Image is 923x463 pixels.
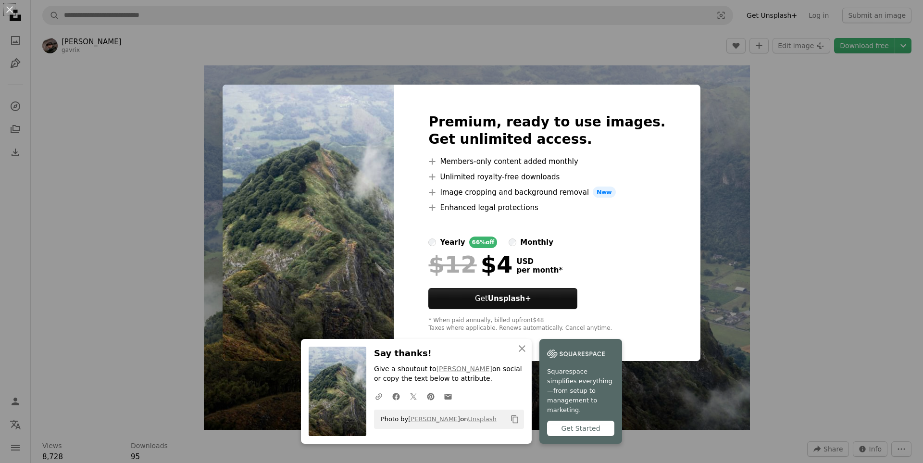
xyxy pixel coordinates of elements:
a: Share on Facebook [387,387,405,406]
a: Unsplash [468,415,496,423]
h3: Say thanks! [374,347,524,361]
a: Share on Twitter [405,387,422,406]
span: per month * [516,266,562,275]
li: Unlimited royalty-free downloads [428,171,665,183]
button: GetUnsplash+ [428,288,577,309]
div: * When paid annually, billed upfront $48 Taxes where applicable. Renews automatically. Cancel any... [428,317,665,332]
a: [PERSON_NAME] [408,415,460,423]
p: Give a shoutout to on social or copy the text below to attribute. [374,364,524,384]
a: Share on Pinterest [422,387,439,406]
a: Squarespace simplifies everything—from setup to management to marketing.Get Started [539,339,622,444]
button: Copy to clipboard [507,411,523,427]
span: $12 [428,252,476,277]
div: $4 [428,252,512,277]
li: Image cropping and background removal [428,187,665,198]
span: Squarespace simplifies everything—from setup to management to marketing. [547,367,614,415]
div: yearly [440,237,465,248]
div: Get Started [547,421,614,436]
span: USD [516,257,562,266]
li: Enhanced legal protections [428,202,665,213]
img: photo-1658007844523-198a0d4a7de0 [223,85,394,362]
img: file-1747939142011-51e5cc87e3c9 [547,347,605,361]
span: Photo by on [376,412,497,427]
div: 66% off [469,237,498,248]
h2: Premium, ready to use images. Get unlimited access. [428,113,665,148]
div: monthly [520,237,553,248]
a: Share over email [439,387,457,406]
li: Members-only content added monthly [428,156,665,167]
a: [PERSON_NAME] [437,365,492,373]
span: New [593,187,616,198]
input: yearly66%off [428,238,436,246]
input: monthly [509,238,516,246]
strong: Unsplash+ [488,294,531,303]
